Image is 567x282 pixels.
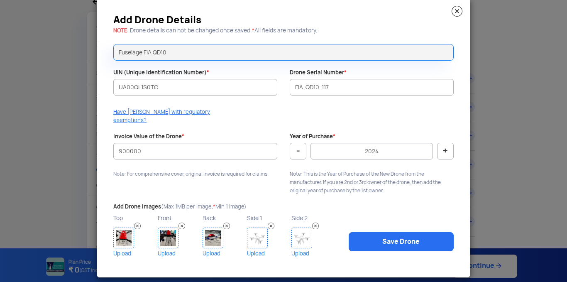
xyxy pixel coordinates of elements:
img: Remove Image [134,223,141,229]
input: Drone Model : Search by name or brand, eg DOPO, Dhaksha [113,44,454,61]
img: Drone Image [158,228,178,248]
label: Invoice Value of the Drone [113,133,184,141]
label: UIN (Unique Identification Number) [113,69,209,77]
span: (Max 1MB per image, Min 1 Image) [161,203,247,210]
label: Add Drone Images [113,203,247,211]
img: Drone Image [247,228,268,248]
label: Year of Purchase [290,133,335,141]
p: Back [203,213,245,223]
a: Upload [291,248,334,259]
a: Upload [158,248,200,259]
p: Note: This is the Year of Purchase of the New Drone from the manufacturer. If you are 2nd or 3rd ... [290,170,454,195]
p: Top [113,213,156,223]
span: NOTE [113,27,127,34]
img: Remove Image [312,223,319,229]
img: Drone Image [203,228,223,248]
img: Remove Image [178,223,185,229]
button: - [290,143,306,159]
p: Front [158,213,200,223]
img: Remove Image [268,223,274,229]
p: Note: For comprehensive cover, original invoice is required for claims. [113,170,277,178]
a: Upload [203,248,245,259]
img: Drone Image [291,228,312,248]
a: Upload [247,248,289,259]
p: Side 1 [247,213,289,223]
img: Remove Image [223,223,230,229]
img: close [452,6,462,17]
label: Drone Serial Number [290,69,347,77]
p: Side 2 [291,213,334,223]
p: Have [PERSON_NAME] with regulatory exemptions? [113,108,218,125]
h3: Add Drone Details [113,17,454,23]
button: + [437,143,454,159]
img: Drone Image [113,228,134,248]
h5: : Drone details can not be changed once saved. All fields are mandatory. [113,27,454,34]
a: Upload [113,248,156,259]
a: Save Drone [349,232,454,251]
